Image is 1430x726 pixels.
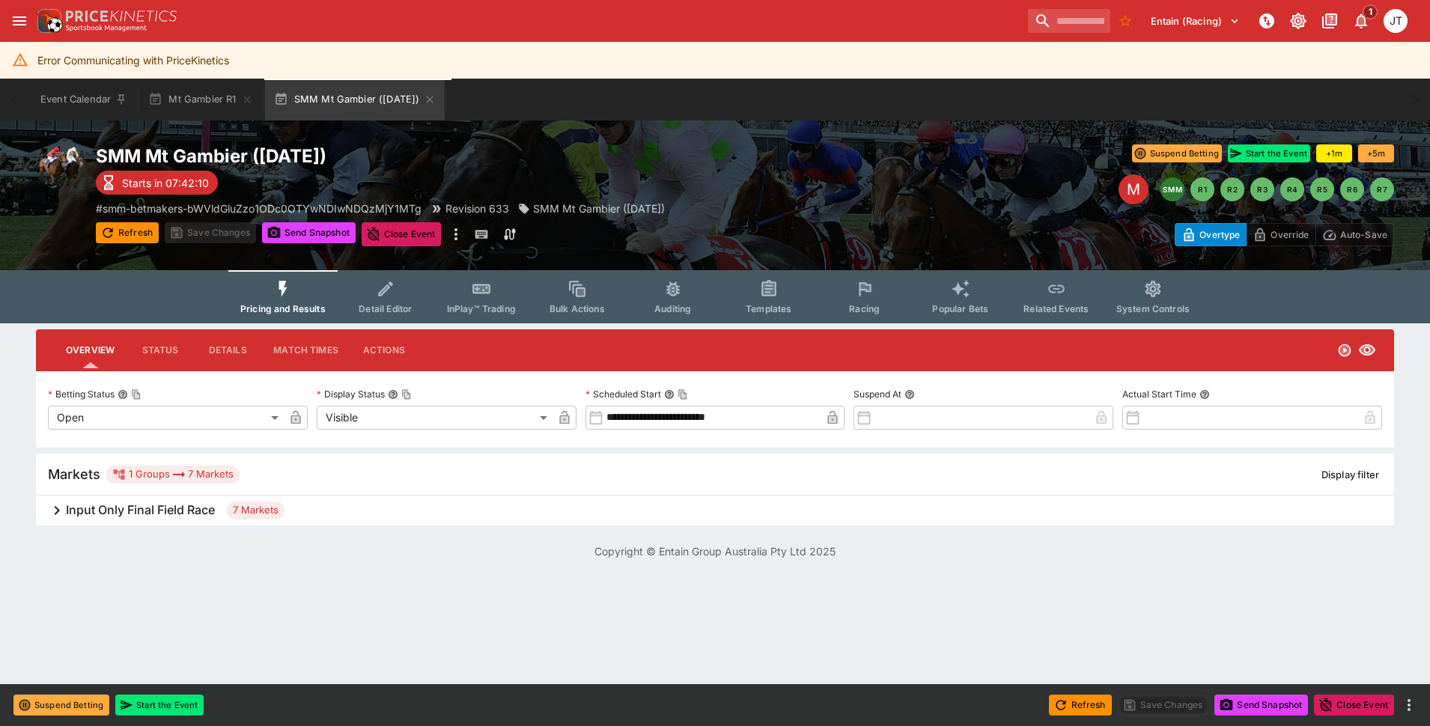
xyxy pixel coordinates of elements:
span: Bulk Actions [550,303,605,314]
button: Toggle light/dark mode [1285,7,1312,34]
button: Suspend At [904,389,915,400]
p: SMM Mt Gambier ([DATE]) [533,201,665,216]
button: Mt Gambier R1 [139,79,261,121]
button: R3 [1250,177,1274,201]
button: Start the Event [1228,144,1310,162]
button: +5m [1358,144,1394,162]
button: Details [194,332,261,368]
h2: Copy To Clipboard [96,144,745,168]
div: 1 Groups 7 Markets [112,466,234,484]
button: Event Calendar [31,79,136,121]
div: SMM Mt Gambier (08/10/25) [518,201,665,216]
span: Templates [746,303,791,314]
button: Copy To Clipboard [401,389,412,400]
button: Overview [54,332,127,368]
input: search [1028,9,1110,33]
span: System Controls [1116,303,1190,314]
span: Racing [849,303,880,314]
p: Display Status [317,388,385,400]
button: Close Event [362,222,442,246]
div: Event type filters [228,270,1202,323]
button: R1 [1190,177,1214,201]
span: 7 Markets [227,503,285,518]
span: Related Events [1023,303,1089,314]
span: 1 [1363,4,1378,19]
button: Match Times [261,332,350,368]
div: Start From [1175,223,1394,246]
button: Refresh [1049,695,1112,716]
h5: Markets [48,466,100,483]
button: Close Event [1314,695,1394,716]
button: Refresh [96,222,159,243]
button: R6 [1340,177,1364,201]
span: Popular Bets [932,303,988,314]
button: Betting StatusCopy To Clipboard [118,389,128,400]
button: Override [1246,223,1315,246]
p: Auto-Save [1340,227,1387,242]
button: Scheduled StartCopy To Clipboard [664,389,675,400]
button: +1m [1316,144,1352,162]
button: Actions [350,332,418,368]
div: Open [48,406,284,430]
button: R7 [1370,177,1394,201]
button: Status [127,332,194,368]
button: Send Snapshot [262,222,356,243]
img: horse_racing.png [36,144,84,192]
button: Display filter [1312,463,1388,486]
button: open drawer [6,7,33,34]
img: PriceKinetics Logo [33,6,63,36]
p: Revision 633 [445,201,509,216]
p: Starts in 07:42:10 [122,175,209,191]
p: Betting Status [48,388,115,400]
span: Detail Editor [359,303,412,314]
span: InPlay™ Trading [447,303,516,314]
button: Start the Event [115,695,204,716]
button: Copy To Clipboard [678,389,688,400]
h6: Input Only Final Field Race [66,502,215,518]
span: Auditing [654,303,691,314]
button: Select Tenant [1142,9,1249,33]
button: Documentation [1316,7,1343,34]
button: Display StatusCopy To Clipboard [388,389,398,400]
button: R2 [1220,177,1244,201]
button: Josh Tanner [1379,4,1412,37]
div: Edit Meeting [1119,174,1148,204]
div: Error Communicating with PriceKinetics [37,46,229,74]
button: SMM [1160,177,1184,201]
button: Auto-Save [1315,223,1394,246]
img: PriceKinetics [66,10,177,22]
button: more [1400,696,1418,714]
button: Overtype [1175,223,1247,246]
p: Override [1271,227,1309,242]
button: Actual Start Time [1199,389,1210,400]
img: Sportsbook Management [66,25,147,31]
button: Notifications [1348,7,1375,34]
button: No Bookmarks [1113,9,1137,33]
button: more [447,222,465,246]
button: R5 [1310,177,1334,201]
button: Suspend Betting [1132,144,1222,162]
p: Copy To Clipboard [96,201,422,216]
div: Josh Tanner [1384,9,1408,33]
p: Overtype [1199,227,1240,242]
span: Pricing and Results [240,303,326,314]
nav: pagination navigation [1160,177,1394,201]
svg: Visible [1358,341,1376,359]
button: Send Snapshot [1214,695,1308,716]
button: NOT Connected to PK [1253,7,1280,34]
button: R4 [1280,177,1304,201]
p: Scheduled Start [585,388,661,400]
p: Suspend At [854,388,901,400]
div: Visible [317,406,553,430]
svg: Open [1337,343,1352,358]
button: SMM Mt Gambier ([DATE]) [265,79,445,121]
p: Actual Start Time [1122,388,1196,400]
button: Suspend Betting [13,695,109,716]
button: Copy To Clipboard [131,389,142,400]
